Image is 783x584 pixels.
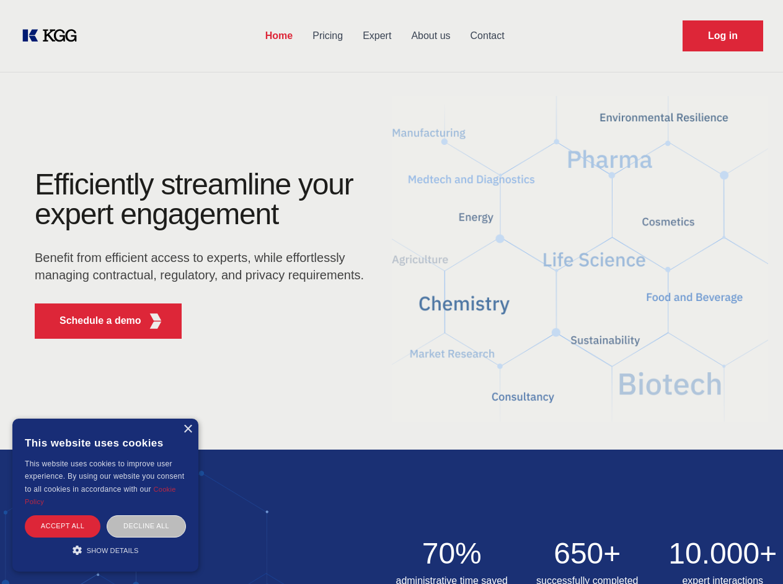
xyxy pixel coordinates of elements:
a: Cookie Policy [25,486,176,505]
div: Accept all [25,515,100,537]
h2: 650+ [527,539,648,569]
a: Expert [353,20,401,52]
a: Contact [461,20,515,52]
button: Schedule a demoKGG Fifth Element RED [35,303,182,339]
span: Show details [87,547,139,554]
span: This website uses cookies to improve user experience. By using our website you consent to all coo... [25,460,184,494]
div: Close [183,425,192,434]
div: Decline all [107,515,186,537]
div: Show details [25,544,186,556]
a: Request Demo [683,20,763,51]
img: KGG Fifth Element RED [392,81,769,437]
a: Pricing [303,20,353,52]
h2: 70% [392,539,513,569]
div: This website uses cookies [25,428,186,458]
a: About us [401,20,460,52]
h1: Efficiently streamline your expert engagement [35,170,372,229]
img: KGG Fifth Element RED [148,313,164,329]
p: Schedule a demo [60,313,141,328]
a: KOL Knowledge Platform: Talk to Key External Experts (KEE) [20,26,87,46]
a: Home [255,20,303,52]
p: Benefit from efficient access to experts, while effortlessly managing contractual, regulatory, an... [35,249,372,284]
